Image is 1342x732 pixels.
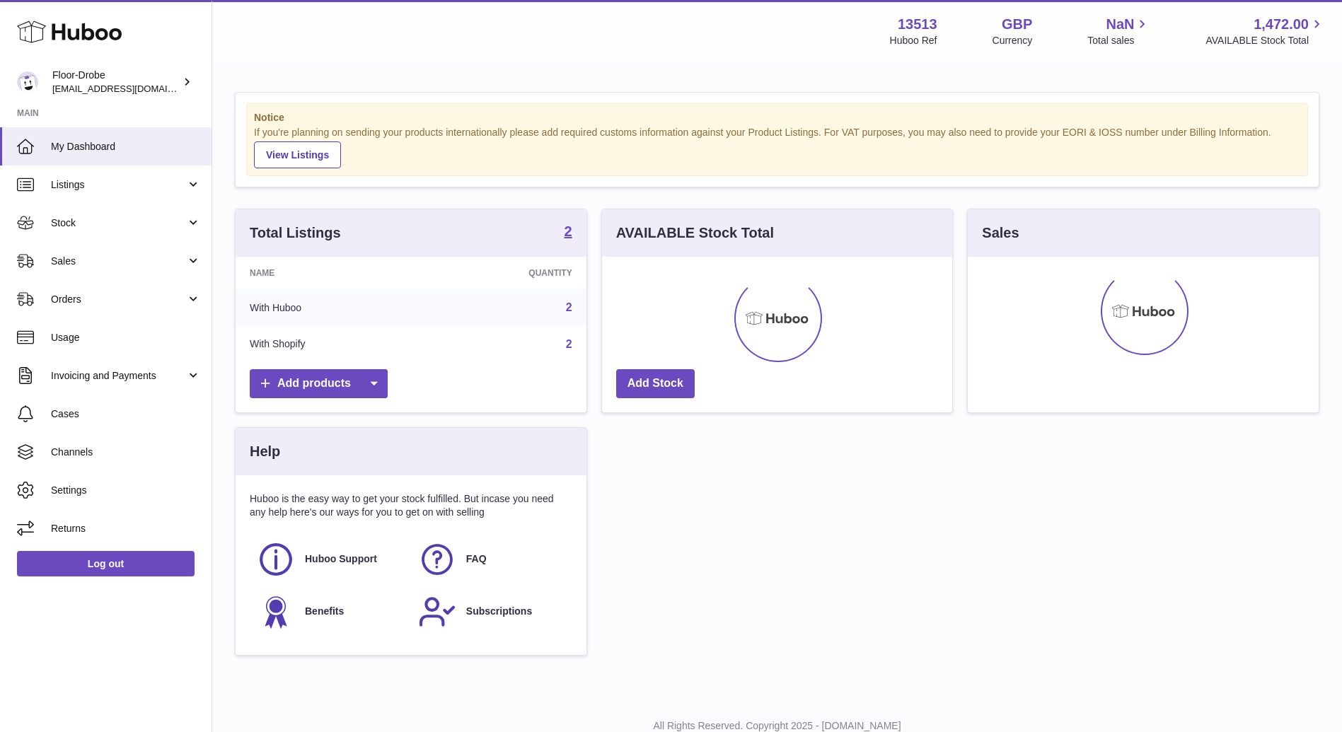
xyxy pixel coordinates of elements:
img: jthurling@live.com [17,71,38,93]
th: Name [236,257,424,289]
a: 2 [566,301,572,313]
span: Returns [51,522,201,535]
span: Usage [51,331,201,344]
a: 2 [565,224,572,241]
span: Benefits [305,605,344,618]
a: FAQ [418,540,565,579]
div: Huboo Ref [890,34,937,47]
a: 2 [566,338,572,350]
h3: AVAILABLE Stock Total [616,223,774,243]
span: NaN [1106,15,1134,34]
span: [EMAIL_ADDRESS][DOMAIN_NAME] [52,83,208,94]
td: With Shopify [236,326,424,363]
a: Benefits [257,593,404,631]
a: Log out [17,551,195,576]
p: Huboo is the easy way to get your stock fulfilled. But incase you need any help here's our ways f... [250,492,572,519]
div: Currency [993,34,1033,47]
a: NaN Total sales [1087,15,1150,47]
span: Subscriptions [466,605,532,618]
span: Stock [51,216,186,230]
a: Add Stock [616,369,695,398]
span: AVAILABLE Stock Total [1205,34,1325,47]
span: Cases [51,407,201,421]
h3: Sales [982,223,1019,243]
a: Subscriptions [418,593,565,631]
span: Listings [51,178,186,192]
strong: 13513 [898,15,937,34]
h3: Help [250,442,280,461]
a: View Listings [254,141,341,168]
span: Invoicing and Payments [51,369,186,383]
a: Add products [250,369,388,398]
span: Channels [51,446,201,459]
span: Orders [51,293,186,306]
h3: Total Listings [250,223,341,243]
a: Huboo Support [257,540,404,579]
span: My Dashboard [51,140,201,153]
span: Total sales [1087,34,1150,47]
a: 1,472.00 AVAILABLE Stock Total [1205,15,1325,47]
span: Settings [51,484,201,497]
strong: 2 [565,224,572,238]
strong: Notice [254,111,1300,124]
th: Quantity [424,257,586,289]
span: Sales [51,255,186,268]
span: Huboo Support [305,552,377,566]
strong: GBP [1002,15,1032,34]
div: If you're planning on sending your products internationally please add required customs informati... [254,126,1300,168]
span: 1,472.00 [1254,15,1309,34]
span: FAQ [466,552,487,566]
div: Floor-Drobe [52,69,180,95]
td: With Huboo [236,289,424,326]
